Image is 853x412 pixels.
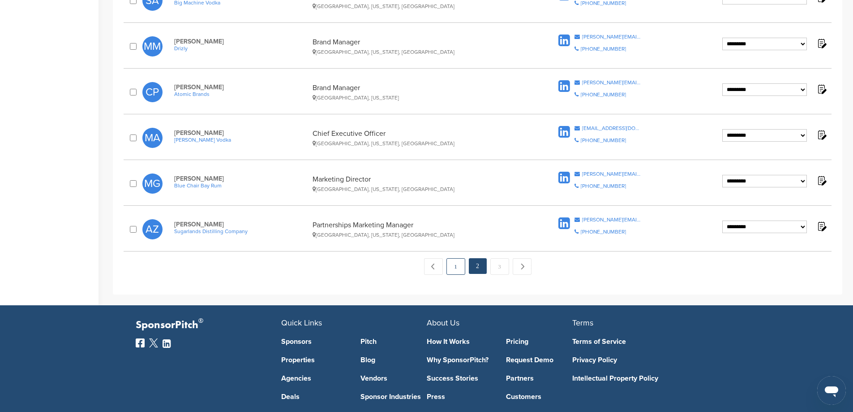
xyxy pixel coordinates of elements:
[427,318,459,328] span: About Us
[313,129,523,147] div: Chief Executive Officer
[360,375,427,382] a: Vendors
[572,318,593,328] span: Terms
[582,126,642,131] div: [EMAIL_ADDRESS][DOMAIN_NAME]
[582,217,642,222] div: [PERSON_NAME][EMAIL_ADDRESS][DOMAIN_NAME]
[581,0,626,6] div: [PHONE_NUMBER]
[142,219,163,239] span: AZ
[572,356,704,364] a: Privacy Policy
[313,83,523,101] div: Brand Manager
[142,173,163,194] span: MG
[174,182,308,189] a: Blue Chair Bay Rum
[506,338,572,345] a: Pricing
[360,393,427,400] a: Sponsor Industries
[469,258,487,274] em: 2
[313,221,523,238] div: Partnerships Marketing Manager
[506,375,572,382] a: Partners
[281,356,347,364] a: Properties
[360,356,427,364] a: Blog
[142,36,163,56] span: MM
[581,183,626,189] div: [PHONE_NUMBER]
[281,318,322,328] span: Quick Links
[817,376,846,405] iframe: Button to launch messaging window
[174,228,308,234] a: Sugarlands Distilling Company
[281,393,347,400] a: Deals
[136,338,145,347] img: Facebook
[424,258,443,275] a: ← Previous
[174,83,308,91] span: [PERSON_NAME]
[582,80,642,85] div: [PERSON_NAME][EMAIL_ADDRESS][DOMAIN_NAME]
[142,82,163,102] span: CP
[816,38,827,49] img: Notes
[427,375,493,382] a: Success Stories
[313,95,523,101] div: [GEOGRAPHIC_DATA], [US_STATE]
[581,92,626,97] div: [PHONE_NUMBER]
[281,375,347,382] a: Agencies
[360,338,427,345] a: Pitch
[313,38,523,55] div: Brand Manager
[581,138,626,143] div: [PHONE_NUMBER]
[581,229,626,234] div: [PHONE_NUMBER]
[313,175,523,192] div: Marketing Director
[582,34,642,39] div: [PERSON_NAME][EMAIL_ADDRESS][PERSON_NAME][DOMAIN_NAME]
[490,258,509,275] a: 3
[149,338,158,347] img: Twitter
[816,129,827,140] img: Notes
[313,186,523,192] div: [GEOGRAPHIC_DATA], [US_STATE], [GEOGRAPHIC_DATA]
[816,221,827,232] img: Notes
[427,338,493,345] a: How It Works
[581,46,626,52] div: [PHONE_NUMBER]
[506,393,572,400] a: Customers
[513,258,532,275] a: Next →
[572,338,704,345] a: Terms of Service
[198,315,203,326] span: ®
[427,393,493,400] a: Press
[313,232,523,238] div: [GEOGRAPHIC_DATA], [US_STATE], [GEOGRAPHIC_DATA]
[142,128,163,148] span: MA
[174,91,308,97] a: Atomic Brands
[174,137,308,143] a: [PERSON_NAME] Vodka
[816,83,827,95] img: Notes
[506,356,572,364] a: Request Demo
[313,3,523,9] div: [GEOGRAPHIC_DATA], [US_STATE], [GEOGRAPHIC_DATA]
[446,258,465,275] a: 1
[136,319,281,332] p: SponsorPitch
[174,45,308,52] a: Drizly
[313,140,523,147] div: [GEOGRAPHIC_DATA], [US_STATE], [GEOGRAPHIC_DATA]
[174,38,308,45] span: [PERSON_NAME]
[281,338,347,345] a: Sponsors
[174,221,308,228] span: [PERSON_NAME]
[174,175,308,182] span: [PERSON_NAME]
[572,375,704,382] a: Intellectual Property Policy
[816,175,827,186] img: Notes
[427,356,493,364] a: Why SponsorPitch?
[313,49,523,55] div: [GEOGRAPHIC_DATA], [US_STATE], [GEOGRAPHIC_DATA]
[174,129,308,137] span: [PERSON_NAME]
[582,171,642,177] div: [PERSON_NAME][EMAIL_ADDRESS][PERSON_NAME][DOMAIN_NAME]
